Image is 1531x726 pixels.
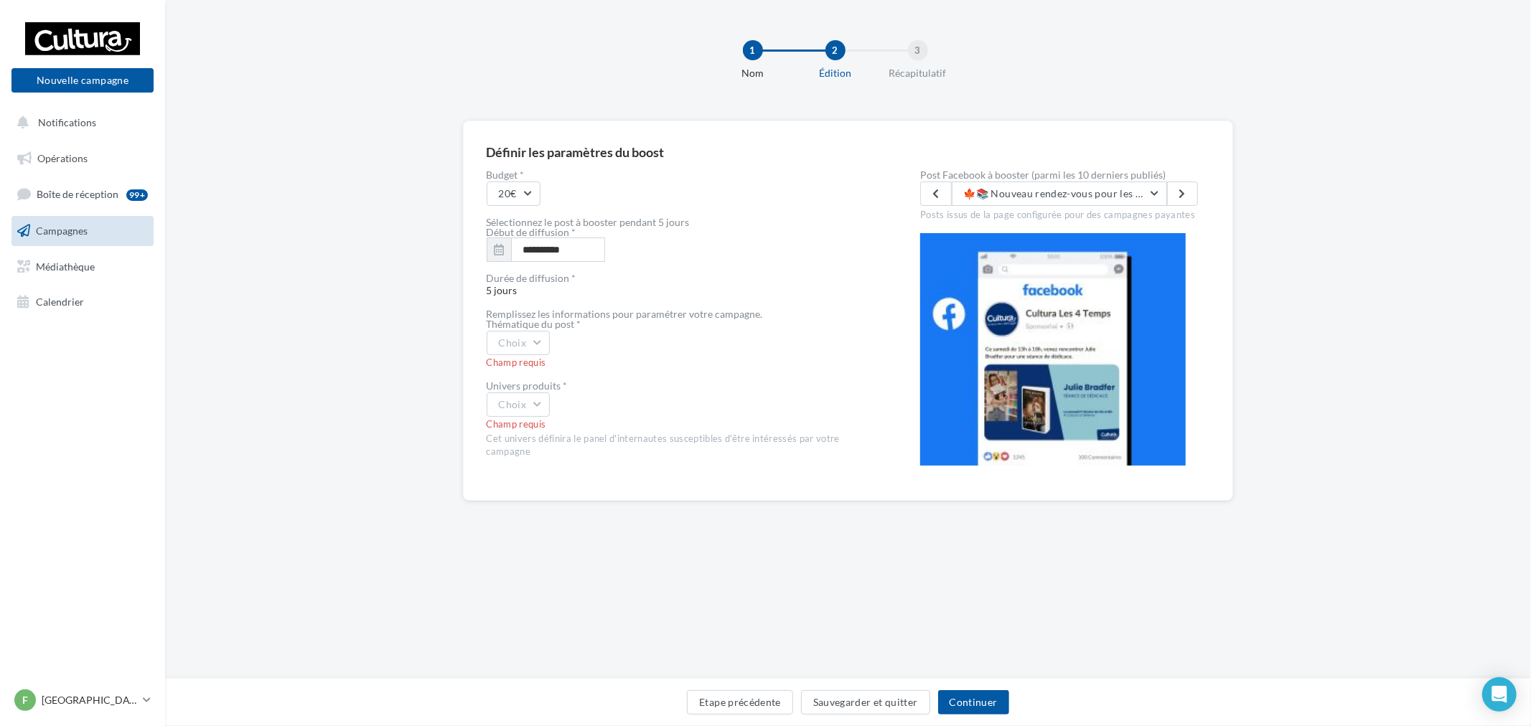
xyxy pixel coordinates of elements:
[707,66,799,80] div: Nom
[487,392,551,417] button: Choix
[952,181,1167,206] button: 🍁📚 Nouveau rendez-vous pour les passionné·e·s de lecture ! 📚🍁 Le Club de lecture Jeune Adulte déb...
[920,206,1209,222] div: Posts issus de la page configurée pour des campagnes payantes
[920,170,1209,180] label: Post Facebook à booster (parmi les 10 derniers publiés)
[37,188,118,200] span: Boîte de réception
[487,273,875,283] div: Durée de diffusion *
[9,143,156,174] a: Opérations
[938,690,1009,715] button: Continuer
[487,181,540,206] button: 20€
[487,381,875,391] div: Univers produits *
[487,319,875,329] div: Thématique du post *
[908,40,928,60] div: 3
[487,217,875,227] div: Sélectionnez le post à booster pendant 5 jours
[872,66,964,80] div: Récapitulatif
[487,433,875,458] div: Cet univers définira le panel d'internautes susceptibles d'être intéressés par votre campagne
[487,331,551,355] button: Choix
[487,273,875,296] span: 5 jours
[22,693,28,707] span: F
[487,357,875,369] div: Champ requis
[9,252,156,282] a: Médiathèque
[743,40,763,60] div: 1
[9,287,156,317] a: Calendrier
[36,225,88,237] span: Campagnes
[790,66,881,80] div: Édition
[126,189,148,201] div: 99+
[38,116,96,128] span: Notifications
[9,179,156,209] a: Boîte de réception99+
[37,152,88,164] span: Opérations
[687,690,793,715] button: Etape précédente
[487,227,576,237] label: Début de diffusion *
[42,693,137,707] p: [GEOGRAPHIC_DATA]
[487,170,875,180] label: Budget *
[801,690,930,715] button: Sauvegarder et quitter
[487,418,875,431] div: Champ requis
[487,309,875,319] div: Remplissez les informations pour paramétrer votre campagne.
[9,216,156,246] a: Campagnes
[1482,677,1517,712] div: Open Intercom Messenger
[920,233,1186,466] img: operation-preview
[825,40,846,60] div: 2
[36,296,84,308] span: Calendrier
[36,260,95,272] span: Médiathèque
[11,687,154,714] a: F [GEOGRAPHIC_DATA]
[487,146,665,159] div: Définir les paramètres du boost
[11,68,154,93] button: Nouvelle campagne
[9,108,151,138] button: Notifications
